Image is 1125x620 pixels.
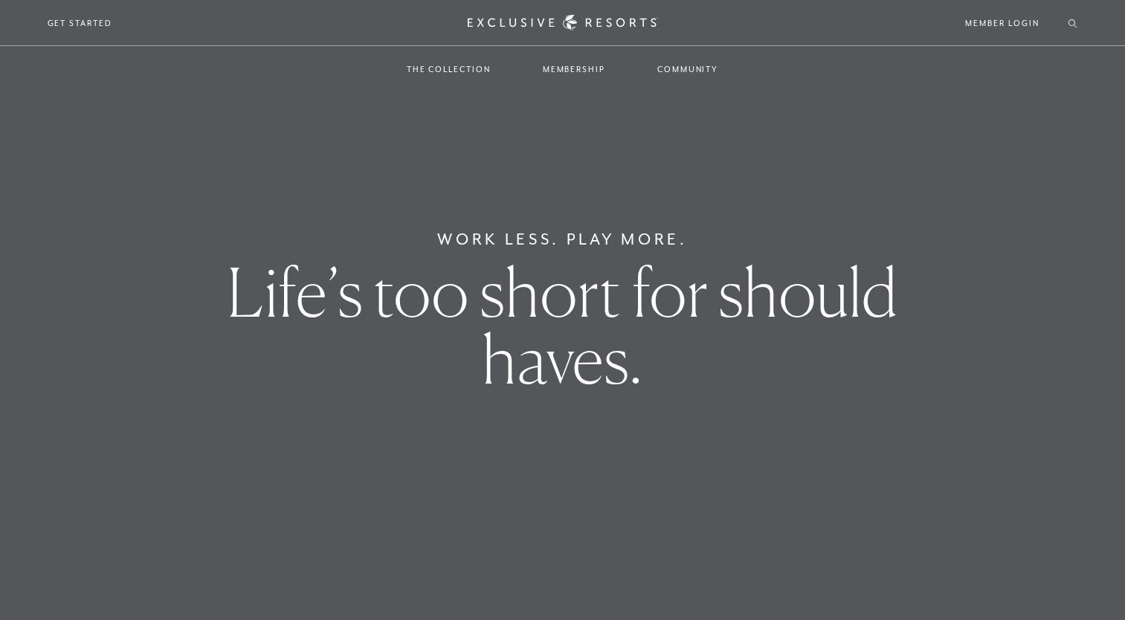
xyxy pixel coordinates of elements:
a: Community [642,48,733,91]
a: Member Login [965,16,1039,30]
a: Get Started [48,16,112,30]
a: Membership [528,48,620,91]
a: The Collection [392,48,506,91]
h1: Life’s too short for should haves. [196,259,928,393]
h6: Work Less. Play More. [437,227,688,251]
